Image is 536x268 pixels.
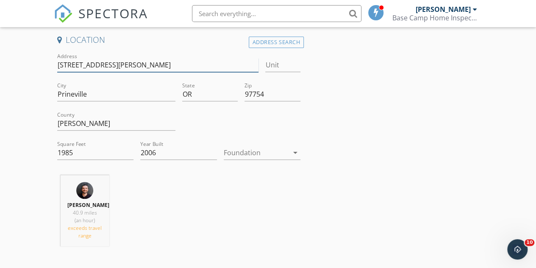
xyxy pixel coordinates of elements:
[249,36,304,48] div: Address Search
[75,217,95,224] span: (an hour)
[54,11,148,29] a: SPECTORA
[525,239,534,246] span: 10
[73,209,97,216] span: 40.9 miles
[67,201,109,209] strong: [PERSON_NAME]
[54,4,72,23] img: The Best Home Inspection Software - Spectora
[192,5,361,22] input: Search everything...
[290,148,300,158] i: arrow_drop_down
[416,5,471,14] div: [PERSON_NAME]
[507,239,528,260] iframe: Intercom live chat
[76,182,93,199] img: 20200718_175052_2.jpg
[57,34,300,45] h4: Location
[68,224,102,239] span: exceeds travel range
[392,14,477,22] div: Base Camp Home Inspections, LLC
[78,4,148,22] span: SPECTORA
